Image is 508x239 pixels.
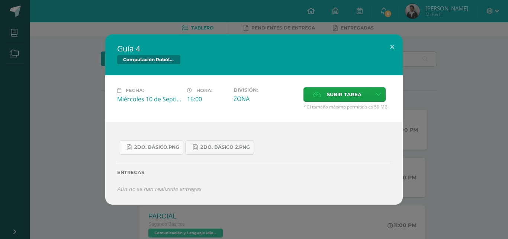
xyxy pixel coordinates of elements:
span: 2do. Básico 2.png [200,144,250,150]
button: Close (Esc) [382,34,403,60]
span: Computación Robótica [117,55,180,64]
h2: Guía 4 [117,43,391,54]
span: 2do. Básico.png [134,144,179,150]
label: División: [234,87,298,93]
div: ZONA [234,95,298,103]
span: Subir tarea [327,88,361,101]
div: 16:00 [187,95,228,103]
i: Aún no se han realizado entregas [117,185,201,192]
label: Entregas [117,170,391,175]
div: Miércoles 10 de Septiembre [117,95,181,103]
span: Hora: [196,88,212,93]
span: Fecha: [126,88,144,93]
a: 2do. Básico.png [119,140,183,155]
a: 2do. Básico 2.png [185,140,254,155]
span: * El tamaño máximo permitido es 50 MB [303,104,391,110]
